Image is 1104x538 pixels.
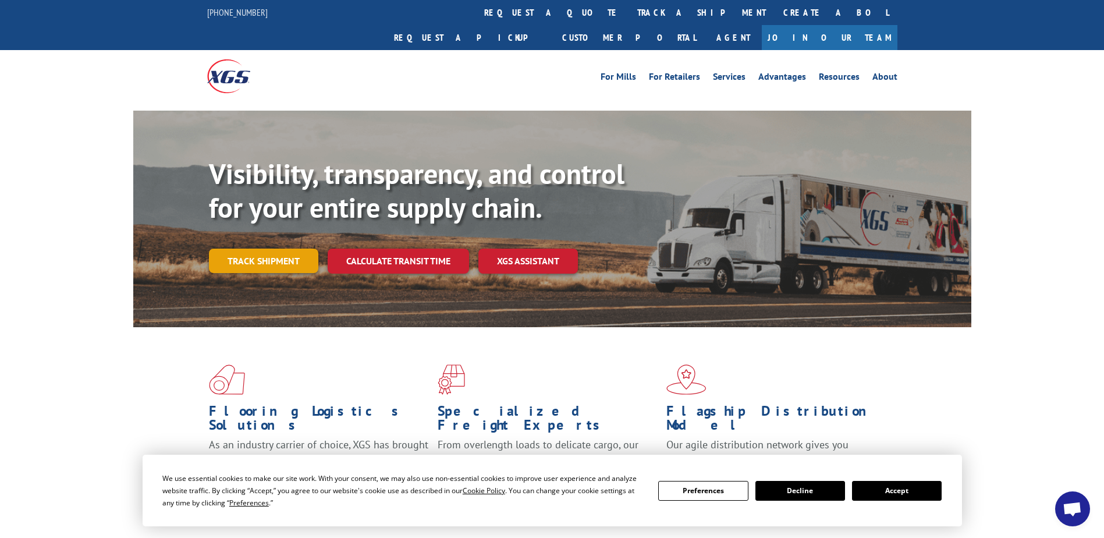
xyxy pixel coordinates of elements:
a: For Mills [601,72,636,85]
span: As an industry carrier of choice, XGS has brought innovation and dedication to flooring logistics... [209,438,428,479]
img: xgs-icon-flagship-distribution-model-red [666,364,707,395]
span: Cookie Policy [463,486,505,495]
a: Join Our Team [762,25,897,50]
a: XGS ASSISTANT [478,249,578,274]
a: Resources [819,72,860,85]
a: [PHONE_NUMBER] [207,6,268,18]
a: Customer Portal [553,25,705,50]
img: xgs-icon-total-supply-chain-intelligence-red [209,364,245,395]
a: Track shipment [209,249,318,273]
span: Our agile distribution network gives you nationwide inventory management on demand. [666,438,881,465]
a: For Retailers [649,72,700,85]
h1: Specialized Freight Experts [438,404,658,438]
img: xgs-icon-focused-on-flooring-red [438,364,465,395]
h1: Flooring Logistics Solutions [209,404,429,438]
b: Visibility, transparency, and control for your entire supply chain. [209,155,624,225]
a: Agent [705,25,762,50]
a: About [872,72,897,85]
h1: Flagship Distribution Model [666,404,886,438]
div: Open chat [1055,491,1090,526]
button: Accept [852,481,942,501]
div: Cookie Consent Prompt [143,455,962,526]
div: We use essential cookies to make our site work. With your consent, we may also use non-essential ... [162,472,644,509]
button: Decline [755,481,845,501]
p: From overlength loads to delicate cargo, our experienced staff knows the best way to move your fr... [438,438,658,490]
button: Preferences [658,481,748,501]
span: Preferences [229,498,269,508]
a: Calculate transit time [328,249,469,274]
a: Advantages [758,72,806,85]
a: Request a pickup [385,25,553,50]
a: Services [713,72,746,85]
